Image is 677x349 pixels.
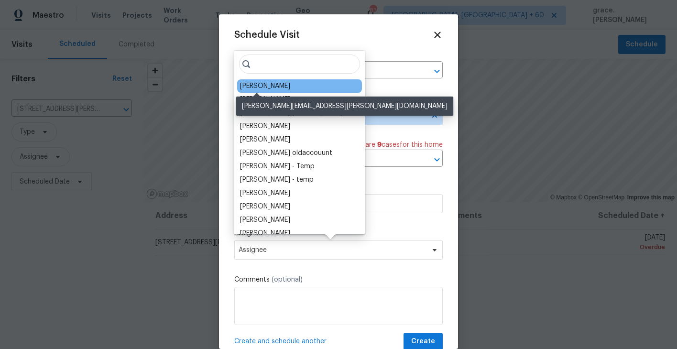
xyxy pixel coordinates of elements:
span: (optional) [272,276,303,283]
label: Comments [234,275,443,284]
span: 9 [377,142,382,148]
button: Open [430,153,444,166]
span: Create [411,336,435,348]
div: [PERSON_NAME] [240,135,290,144]
div: [PERSON_NAME] oldaccouunt [240,148,332,158]
span: Create and schedule another [234,337,327,346]
div: [PERSON_NAME] - Temp [240,162,315,171]
div: [PERSON_NAME] [240,202,290,211]
div: [PERSON_NAME] [240,229,290,238]
span: Assignee [239,246,426,254]
div: [PERSON_NAME] [240,215,290,225]
span: Close [432,30,443,40]
div: [PERSON_NAME] [240,95,290,104]
div: [PERSON_NAME] [240,121,290,131]
button: Open [430,65,444,78]
span: There are case s for this home [347,140,443,150]
div: [PERSON_NAME][EMAIL_ADDRESS][PERSON_NAME][DOMAIN_NAME] [236,97,453,116]
div: [PERSON_NAME] - temp [240,175,314,185]
div: [PERSON_NAME] [240,188,290,198]
div: [PERSON_NAME] [240,81,290,91]
span: Schedule Visit [234,30,300,40]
